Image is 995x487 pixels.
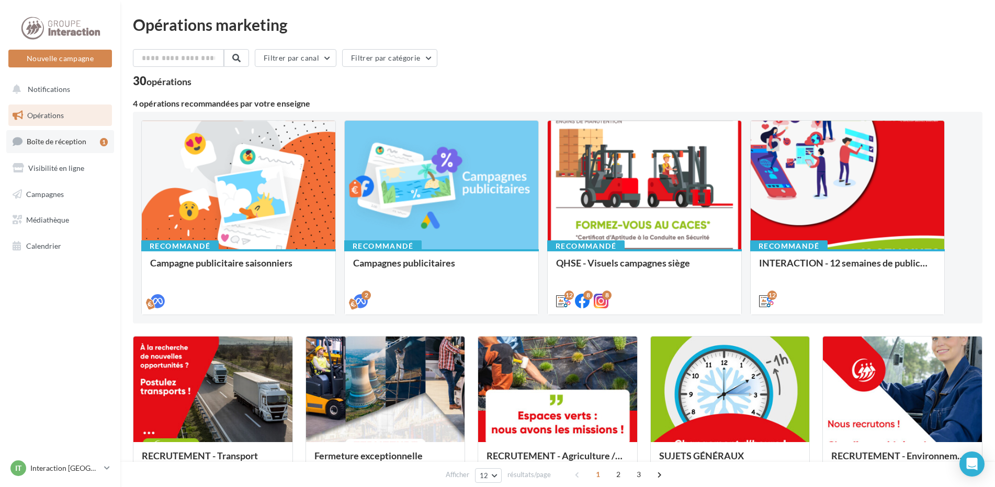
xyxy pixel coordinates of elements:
span: Opérations [27,111,64,120]
a: Médiathèque [6,209,114,231]
span: IT [15,463,21,473]
a: Campagnes [6,183,114,205]
div: 4 opérations recommandées par votre enseigne [133,99,982,108]
div: Campagnes publicitaires [353,258,530,279]
div: 12 [767,291,777,300]
span: Médiathèque [26,215,69,224]
button: Notifications [6,78,110,100]
span: Visibilité en ligne [28,164,84,172]
button: 12 [475,468,502,483]
div: Open Intercom Messenger [959,451,985,477]
button: Filtrer par catégorie [342,49,437,67]
span: 12 [480,471,489,480]
div: Opérations marketing [133,17,982,32]
span: résultats/page [507,470,551,480]
div: Recommandé [750,240,828,252]
div: 2 [361,291,371,300]
div: RECRUTEMENT - Agriculture / Espaces verts [487,450,629,471]
div: RECRUTEMENT - Environnement [831,450,974,471]
span: Notifications [28,85,70,94]
div: opérations [146,77,191,86]
div: Campagne publicitaire saisonniers [150,258,327,279]
span: 1 [590,466,606,483]
span: 2 [610,466,627,483]
div: 1 [100,138,108,146]
span: 3 [630,466,647,483]
a: Boîte de réception1 [6,130,114,153]
a: Visibilité en ligne [6,157,114,179]
div: 8 [583,291,593,300]
a: Calendrier [6,235,114,257]
div: 30 [133,75,191,87]
p: Interaction [GEOGRAPHIC_DATA] [30,463,100,473]
div: 12 [564,291,574,300]
div: INTERACTION - 12 semaines de publication [759,258,936,279]
button: Filtrer par canal [255,49,336,67]
div: Fermeture exceptionnelle [314,450,457,471]
div: 8 [602,291,612,300]
span: Afficher [446,470,469,480]
span: Boîte de réception [27,137,86,146]
a: IT Interaction [GEOGRAPHIC_DATA] [8,458,112,478]
div: QHSE - Visuels campagnes siège [556,258,733,279]
div: Recommandé [547,240,625,252]
div: Recommandé [141,240,219,252]
div: SUJETS GÉNÉRAUX [659,450,801,471]
button: Nouvelle campagne [8,50,112,67]
a: Opérations [6,105,114,126]
div: RECRUTEMENT - Transport [142,450,284,471]
span: Calendrier [26,241,61,250]
div: Recommandé [344,240,422,252]
span: Campagnes [26,189,64,198]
